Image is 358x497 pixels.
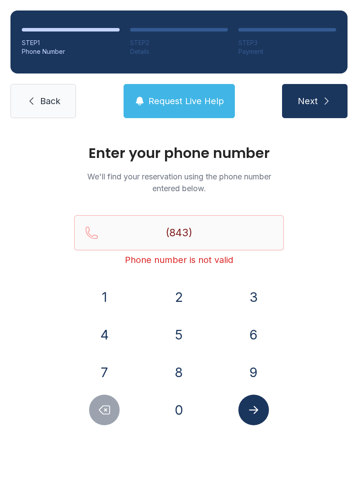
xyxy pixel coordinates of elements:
button: 7 [89,357,120,388]
span: Back [40,95,60,107]
button: 3 [238,282,269,312]
button: 0 [164,395,194,425]
div: STEP 1 [22,38,120,47]
div: Payment [238,47,336,56]
button: 6 [238,319,269,350]
div: STEP 3 [238,38,336,47]
div: Details [130,47,228,56]
div: Phone Number [22,47,120,56]
p: We'll find your reservation using the phone number entered below. [74,171,284,194]
button: Delete number [89,395,120,425]
span: Next [298,95,318,107]
div: Phone number is not valid [74,254,284,266]
button: 8 [164,357,194,388]
h1: Enter your phone number [74,146,284,160]
input: Reservation phone number [74,215,284,250]
button: 9 [238,357,269,388]
button: 1 [89,282,120,312]
button: 5 [164,319,194,350]
button: 2 [164,282,194,312]
div: STEP 2 [130,38,228,47]
button: 4 [89,319,120,350]
button: Submit lookup form [238,395,269,425]
span: Request Live Help [148,95,224,107]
